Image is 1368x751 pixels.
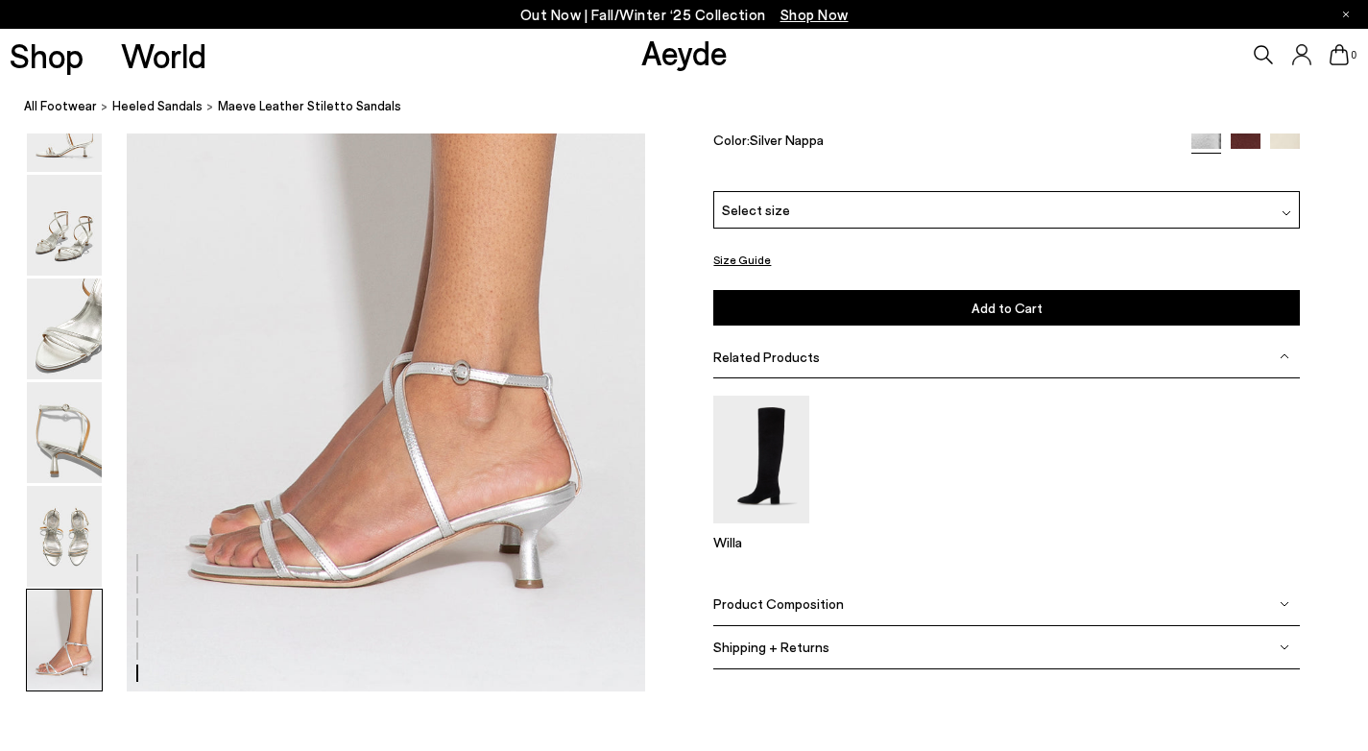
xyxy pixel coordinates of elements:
div: Color: [713,132,1172,154]
img: svg%3E [1282,208,1291,218]
span: Related Products [713,348,820,364]
a: Shop [10,38,84,72]
a: heeled sandals [112,96,203,116]
img: Maeve Leather Stiletto Sandals - Image 5 [27,486,102,587]
a: Willa Suede Over-Knee Boots Willa [713,510,809,550]
a: Aeyde [641,32,728,72]
img: Maeve Leather Stiletto Sandals - Image 2 [27,175,102,276]
p: Willa [713,534,809,550]
img: svg%3E [1280,642,1289,652]
nav: breadcrumb [24,81,1368,133]
span: Add to Cart [972,300,1043,316]
span: Select size [722,200,790,220]
img: Willa Suede Over-Knee Boots [713,395,809,522]
a: 0 [1330,44,1349,65]
span: heeled sandals [112,98,203,113]
span: Navigate to /collections/new-in [780,6,849,23]
img: Maeve Leather Stiletto Sandals - Image 6 [27,590,102,690]
a: All Footwear [24,96,97,116]
img: svg%3E [1280,599,1289,609]
img: svg%3E [1280,351,1289,361]
button: Add to Cart [713,290,1299,326]
button: Size Guide [713,247,771,271]
img: Maeve Leather Stiletto Sandals - Image 3 [27,279,102,379]
img: Maeve Leather Stiletto Sandals - Image 4 [27,382,102,483]
span: Silver Nappa [750,132,824,148]
a: World [121,38,206,72]
span: Shipping + Returns [713,639,829,655]
span: Product Composition [713,595,844,612]
span: 0 [1349,50,1358,61]
span: Maeve Leather Stiletto Sandals [218,96,401,116]
p: Out Now | Fall/Winter ‘25 Collection [520,3,849,27]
